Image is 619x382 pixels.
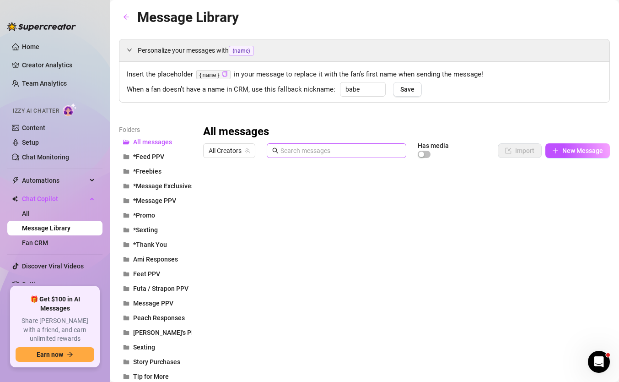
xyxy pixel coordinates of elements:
[209,144,250,158] span: All Creators
[119,179,192,193] button: *Message Exclusives
[552,147,559,154] span: plus
[133,212,155,219] span: *Promo
[22,239,48,246] a: Fan CRM
[12,196,18,202] img: Chat Copilot
[22,43,39,50] a: Home
[119,296,192,311] button: Message PPV
[123,285,129,292] span: folder
[123,139,129,145] span: folder-open
[123,168,129,175] span: folder
[119,149,192,164] button: *Feed PPV
[123,227,129,233] span: folder
[133,358,180,366] span: Story Purchases
[119,164,192,179] button: *Freebies
[123,153,129,160] span: folder
[22,153,69,161] a: Chat Monitoring
[16,317,94,344] span: Share [PERSON_NAME] with a friend, and earn unlimited rewards
[133,153,164,160] span: *Feed PPV
[119,340,192,355] button: Sexting
[133,256,178,263] span: Ami Responses
[16,347,94,362] button: Earn nowarrow-right
[63,103,77,116] img: AI Chatter
[119,267,192,281] button: Feet PPV
[13,107,59,115] span: Izzy AI Chatter
[138,45,602,56] span: Personalize your messages with
[123,241,129,248] span: folder
[22,262,84,270] a: Discover Viral Videos
[127,47,132,53] span: expanded
[133,226,158,234] span: *Sexting
[22,80,67,87] a: Team Analytics
[133,182,194,190] span: *Message Exclusives
[123,373,129,380] span: folder
[400,86,414,93] span: Save
[123,344,129,350] span: folder
[123,271,129,277] span: folder
[67,351,73,358] span: arrow-right
[562,147,603,154] span: New Message
[123,197,129,204] span: folder
[22,210,30,217] a: All
[7,22,76,31] img: logo-BBDzfeDw.svg
[133,197,176,204] span: *Message PPV
[123,14,129,20] span: arrow-left
[588,351,610,373] iframe: Intercom live chat
[133,344,155,351] span: Sexting
[196,70,231,80] code: {name}
[133,270,160,278] span: Feet PPV
[12,177,19,184] span: thunderbolt
[119,223,192,237] button: *Sexting
[22,173,87,188] span: Automations
[123,183,129,189] span: folder
[229,46,254,56] span: {name}
[393,82,422,97] button: Save
[133,241,167,248] span: *Thank You
[133,168,161,175] span: *Freebies
[272,147,279,154] span: search
[22,224,70,232] a: Message Library
[119,311,192,325] button: Peach Responses
[123,359,129,365] span: folder
[119,325,192,340] button: [PERSON_NAME]'s PPV Messages
[119,193,192,208] button: *Message PPV
[123,212,129,218] span: folder
[22,191,87,206] span: Chat Copilot
[37,351,63,358] span: Earn now
[133,138,172,146] span: All messages
[119,39,609,61] div: Personalize your messages with{name}
[127,84,335,95] span: When a fan doesn’t have a name in CRM, use this fallback nickname:
[133,285,188,292] span: Futa / Strapon PPV
[245,148,250,153] span: team
[123,329,129,336] span: folder
[119,355,192,369] button: Story Purchases
[133,373,169,380] span: Tip for More
[222,71,228,78] button: Click to Copy
[119,135,192,149] button: All messages
[222,71,228,77] span: copy
[119,252,192,267] button: Ami Responses
[123,256,129,262] span: folder
[545,143,610,158] button: New Message
[119,125,192,135] article: Folders
[137,6,239,28] article: Message Library
[22,58,95,72] a: Creator Analytics
[418,143,449,148] article: Has media
[498,143,542,158] button: Import
[280,146,401,156] input: Search messages
[22,124,45,131] a: Content
[22,139,39,146] a: Setup
[123,315,129,321] span: folder
[133,329,231,336] span: [PERSON_NAME]'s PPV Messages
[127,69,602,80] span: Insert the placeholder in your message to replace it with the fan’s first name when sending the m...
[22,281,46,288] a: Settings
[119,281,192,296] button: Futa / Strapon PPV
[133,314,185,322] span: Peach Responses
[123,300,129,306] span: folder
[119,237,192,252] button: *Thank You
[119,208,192,223] button: *Promo
[133,300,173,307] span: Message PPV
[203,125,269,139] h3: All messages
[16,295,94,313] span: 🎁 Get $100 in AI Messages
